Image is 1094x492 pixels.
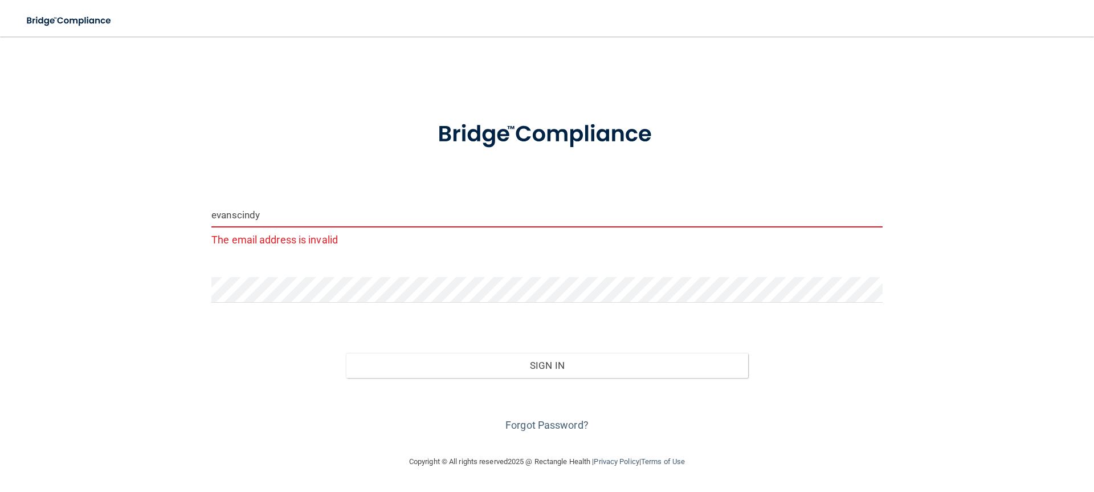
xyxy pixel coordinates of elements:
img: bridge_compliance_login_screen.278c3ca4.svg [17,9,122,32]
input: Email [211,202,883,227]
a: Privacy Policy [594,457,639,466]
button: Sign In [346,353,749,378]
img: bridge_compliance_login_screen.278c3ca4.svg [414,105,680,164]
div: Copyright © All rights reserved 2025 @ Rectangle Health | | [339,444,755,480]
a: Terms of Use [641,457,685,466]
a: Forgot Password? [505,419,589,431]
p: The email address is invalid [211,230,883,249]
